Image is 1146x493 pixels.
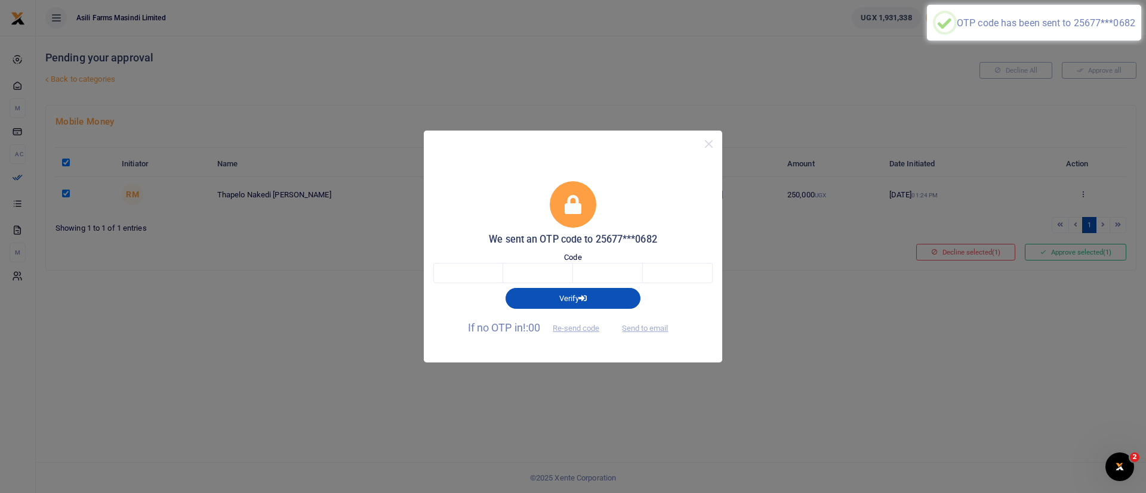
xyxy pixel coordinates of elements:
label: Code [564,252,581,263]
button: Verify [506,288,640,308]
iframe: Intercom live chat [1105,452,1134,481]
span: !:00 [523,321,540,334]
span: 2 [1130,452,1139,462]
div: OTP code has been sent to 25677***0682 [957,17,1135,29]
h5: We sent an OTP code to 25677***0682 [433,234,713,246]
span: If no OTP in [468,321,610,334]
button: Close [700,135,717,153]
